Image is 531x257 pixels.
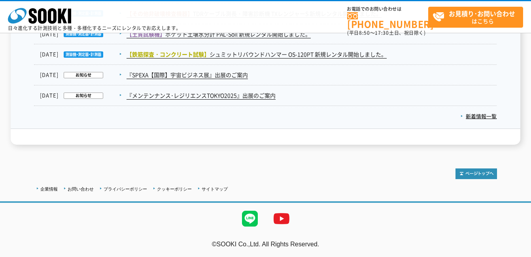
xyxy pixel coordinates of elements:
img: YouTube [266,203,297,234]
a: お見積り･お問い合わせはこちら [428,7,523,28]
span: 【土質試験機】 [127,30,165,38]
a: [PHONE_NUMBER] [347,12,428,28]
a: 新着情報一覧 [461,112,497,120]
p: 日々進化する計測技術と多種・多様化するニーズにレンタルでお応えします。 [8,26,181,30]
a: クッキーポリシー [157,187,192,191]
img: お知らせ [59,93,103,99]
dt: [DATE] [40,71,126,79]
dt: [DATE] [40,50,126,59]
a: 『SPEXA【国際】宇宙ビジネス展』出展のご案内 [127,71,248,79]
a: テストMail [501,249,531,256]
img: LINE [234,203,266,234]
strong: お見積り･お問い合わせ [449,9,515,18]
span: (平日 ～ 土日、祝日除く) [347,29,425,36]
span: 17:30 [375,29,389,36]
img: 測量機・測定器・計測器 [59,51,103,58]
a: お問い合わせ [68,187,94,191]
span: はこちら [433,7,523,27]
span: お電話でのお問い合わせは [347,7,428,11]
a: 『メンテンナンス･レジリエンスTOKYO2025』出展のご案内 [127,91,276,100]
img: お知らせ [59,72,103,78]
a: プライバシーポリシー [104,187,147,191]
dt: [DATE] [40,91,126,100]
span: 【鉄筋探査・コンクリート試験】 [127,50,210,58]
a: 企業情報 [40,187,58,191]
span: 8:50 [359,29,370,36]
img: トップページへ [455,168,497,179]
a: サイトマップ [202,187,228,191]
a: 【鉄筋探査・コンクリート試験】シュミットリバウンドハンマー OS-120PT 新規レンタル開始しました。 [127,50,387,59]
